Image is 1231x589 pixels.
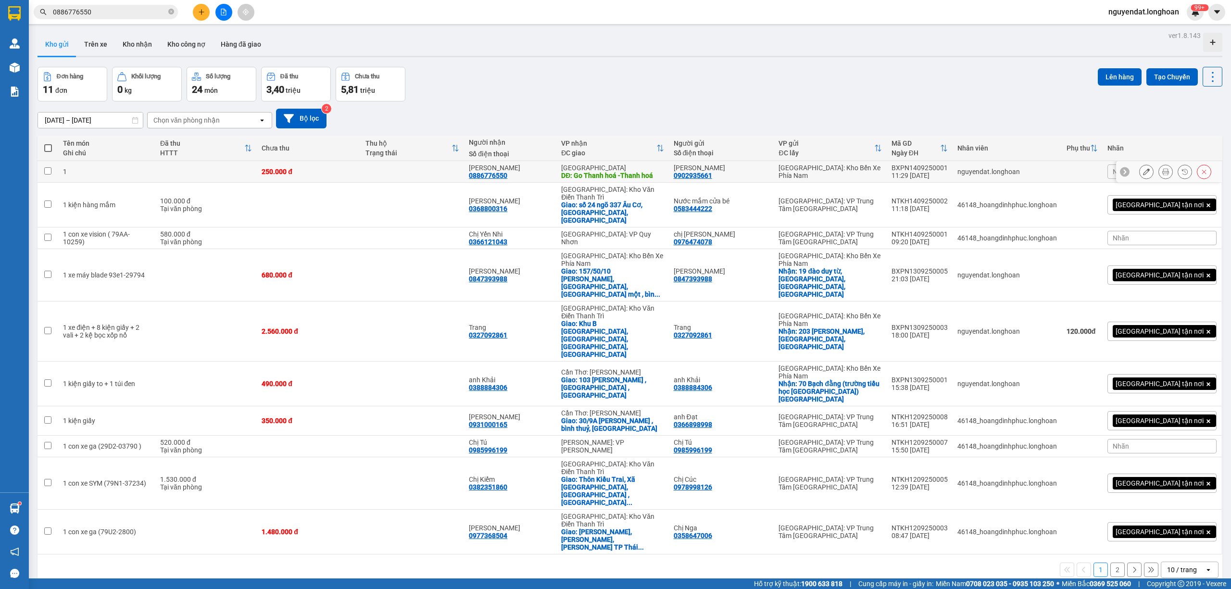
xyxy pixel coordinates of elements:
[1067,327,1096,335] strong: 120.000 đ
[561,376,664,399] div: Giao: 103 trần hưng đạo ,dương đông , phú quốc
[674,532,712,539] div: 0358647006
[115,33,160,56] button: Kho nhận
[1138,578,1140,589] span: |
[561,460,664,476] div: [GEOGRAPHIC_DATA]: Kho Văn Điển Thanh Trì
[38,113,143,128] input: Select a date range.
[355,73,379,80] div: Chưa thu
[674,421,712,428] div: 0366898998
[779,524,881,539] div: [GEOGRAPHIC_DATA]: VP Trung Tâm [GEOGRAPHIC_DATA]
[1101,6,1187,18] span: nguyendat.longhoan
[361,136,465,161] th: Toggle SortBy
[561,476,664,506] div: Giao: Thôn Kiều Trai, Xã Minh Tân, Huyên Hưng Hà , Tỉnh Thái Bình
[858,578,933,589] span: Cung cấp máy in - giấy in:
[754,578,842,589] span: Hỗ trợ kỹ thuật:
[117,84,123,95] span: 0
[674,446,712,454] div: 0985996199
[469,413,552,421] div: ANH THUẤN
[238,4,254,21] button: aim
[561,409,664,417] div: Cần Thơ: [PERSON_NAME]
[892,524,948,532] div: NTKH1209250003
[55,87,67,94] span: đơn
[1113,234,1129,242] span: Nhãn
[63,201,151,209] div: 1 kiện hàng mắm
[10,38,20,49] img: warehouse-icon
[957,271,1057,279] div: nguyendat.longhoan
[262,528,356,536] div: 1.480.000 đ
[10,547,19,556] span: notification
[957,144,1057,152] div: Nhân viên
[674,197,769,205] div: Nước mắm cửa bé
[779,197,881,213] div: [GEOGRAPHIC_DATA]: VP Trung Tâm [GEOGRAPHIC_DATA]
[561,267,664,298] div: Giao: 157/50/10 Trần bình trọng,phú thọ,thủ dàu một , bình dương
[63,139,151,147] div: Tên món
[674,524,769,532] div: Chị Nga
[469,421,507,428] div: 0931000165
[1167,565,1197,575] div: 10 / trang
[892,230,948,238] div: NTKH1409250001
[1116,379,1204,388] span: [GEOGRAPHIC_DATA] tận nơi
[892,413,948,421] div: NTKH1209250008
[1056,582,1059,586] span: ⚪️
[276,109,327,128] button: Bộ lọc
[887,136,953,161] th: Toggle SortBy
[160,446,252,454] div: Tại văn phòng
[892,149,940,157] div: Ngày ĐH
[160,238,252,246] div: Tại văn phòng
[1107,144,1217,152] div: Nhãn
[1116,271,1204,279] span: [GEOGRAPHIC_DATA] tận nơi
[561,304,664,320] div: [GEOGRAPHIC_DATA]: Kho Văn Điển Thanh Trì
[10,63,20,73] img: warehouse-icon
[561,139,656,147] div: VP nhận
[957,234,1057,242] div: 46148_hoangdinhphuc.longhoan
[1191,8,1200,16] img: icon-new-feature
[63,417,151,425] div: 1 kiện giấy
[561,513,664,528] div: [GEOGRAPHIC_DATA]: Kho Văn Điển Thanh Trì
[561,186,664,201] div: [GEOGRAPHIC_DATA]: Kho Văn Điển Thanh Trì
[1116,479,1204,488] span: [GEOGRAPHIC_DATA] tận nơi
[469,267,552,275] div: lê tiến sĩ
[892,164,948,172] div: BXPN1409250001
[674,376,769,384] div: anh Khải
[469,205,507,213] div: 0368800316
[469,197,552,205] div: Anh Hưng
[556,136,668,161] th: Toggle SortBy
[155,136,257,161] th: Toggle SortBy
[160,483,252,491] div: Tại văn phòng
[674,331,712,339] div: 0327092861
[469,376,552,384] div: anh Khải
[160,476,252,483] div: 1.530.000 đ
[1110,563,1125,577] button: 2
[262,144,356,152] div: Chưa thu
[40,9,47,15] span: search
[38,67,107,101] button: Đơn hàng11đơn
[469,230,552,238] div: Chị Yến Nhi
[674,149,769,157] div: Số điện thoại
[892,439,948,446] div: NTKH1209250007
[779,476,881,491] div: [GEOGRAPHIC_DATA]: VP Trung Tâm [GEOGRAPHIC_DATA]
[469,164,552,172] div: Anh Hổ
[1203,33,1222,52] div: Tạo kho hàng mới
[892,331,948,339] div: 18:00 [DATE]
[674,205,712,213] div: 0583444222
[966,580,1054,588] strong: 0708 023 035 - 0935 103 250
[262,168,356,175] div: 250.000 đ
[936,578,1054,589] span: Miền Nam
[10,526,19,535] span: question-circle
[892,197,948,205] div: NTKH1409250002
[168,8,174,17] span: close-circle
[1062,136,1103,161] th: Toggle SortBy
[160,139,244,147] div: Đã thu
[674,238,712,246] div: 0976474078
[63,528,151,536] div: 1 con xe ga (79U2-2800)
[10,87,20,97] img: solution-icon
[341,84,359,95] span: 5,81
[76,33,115,56] button: Trên xe
[261,67,331,101] button: Đã thu3,40 triệu
[1168,30,1201,41] div: ver 1.8.143
[160,439,252,446] div: 520.000 đ
[63,168,151,175] div: 1
[1067,144,1090,152] div: Phụ thu
[892,324,948,331] div: BXPN1309250003
[779,380,881,403] div: Nhận: 70 Bạch đằng (trường tiểu học Tân lập 2) nha trang
[674,275,712,283] div: 0847393988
